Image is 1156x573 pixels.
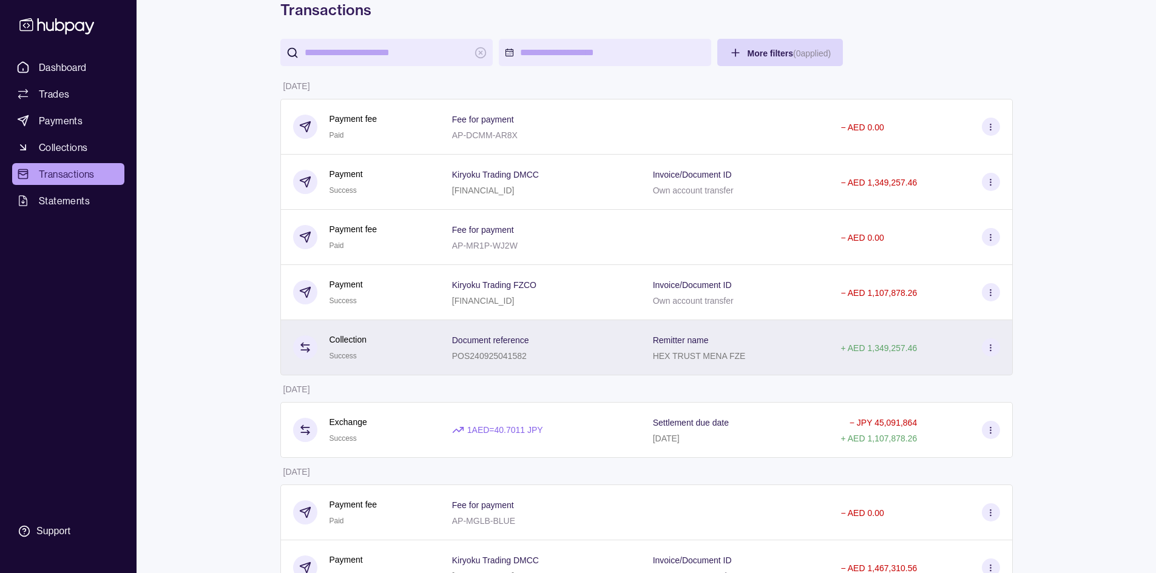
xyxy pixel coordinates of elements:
p: Own account transfer [653,296,734,306]
span: Success [330,434,357,443]
a: Dashboard [12,56,124,78]
p: − AED 0.00 [840,508,884,518]
span: Collections [39,140,87,155]
span: Success [330,352,357,360]
p: Kiryoku Trading DMCC [452,555,539,565]
span: Trades [39,87,69,101]
p: AP-DCMM-AR8X [452,130,518,140]
p: Invoice/Document ID [653,555,732,565]
p: AP-MR1P-WJ2W [452,241,518,250]
a: Collections [12,136,124,158]
p: HEX TRUST MENA FZE [653,351,746,361]
p: [DATE] [653,434,680,443]
p: POS240925041582 [452,351,527,361]
p: AP-MGLB-BLUE [452,516,515,526]
span: Statements [39,193,90,208]
p: − AED 1,107,878.26 [840,288,917,298]
span: Payments [39,113,83,128]
p: ( 0 applied) [793,49,831,58]
p: Own account transfer [653,186,734,195]
p: Payment [330,278,363,291]
span: Success [330,186,357,195]
p: − AED 0.00 [840,233,884,243]
p: Fee for payment [452,115,514,124]
a: Trades [12,83,124,105]
p: Fee for payment [452,500,514,510]
p: Fee for payment [452,225,514,235]
p: Document reference [452,335,529,345]
a: Statements [12,190,124,212]
button: More filters(0applied) [717,39,843,66]
span: Dashboard [39,60,87,75]
p: Payment [330,167,363,181]
p: Settlement due date [653,418,729,427]
p: Payment fee [330,112,377,126]
span: Paid [330,517,344,525]
p: 1 AED = 40.7011 JPY [467,423,543,437]
p: − JPY 45,091,864 [850,418,917,427]
span: Paid [330,131,344,139]
p: Kiryoku Trading FZCO [452,280,536,290]
p: Payment [330,553,363,566]
p: Payment fee [330,498,377,511]
p: Kiryoku Trading DMCC [452,170,539,179]
span: Transactions [39,167,95,181]
p: [DATE] [283,467,310,477]
p: Payment fee [330,223,377,236]
span: More filters [748,49,831,58]
p: [FINANCIAL_ID] [452,296,515,306]
p: − AED 1,467,310.56 [840,563,917,573]
p: Invoice/Document ID [653,280,732,290]
a: Support [12,518,124,544]
input: search [305,39,468,66]
p: Exchange [330,415,367,429]
p: − AED 0.00 [840,122,884,132]
p: Remitter name [653,335,709,345]
p: [DATE] [283,384,310,394]
p: Collection [330,333,367,346]
p: + AED 1,349,257.46 [840,343,917,353]
a: Payments [12,110,124,132]
p: − AED 1,349,257.46 [840,178,917,187]
p: Invoice/Document ID [653,170,732,179]
div: Support [36,524,70,538]
a: Transactions [12,163,124,185]
p: [DATE] [283,81,310,91]
span: Success [330,297,357,305]
span: Paid [330,241,344,250]
p: [FINANCIAL_ID] [452,186,515,195]
p: + AED 1,107,878.26 [840,434,917,443]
